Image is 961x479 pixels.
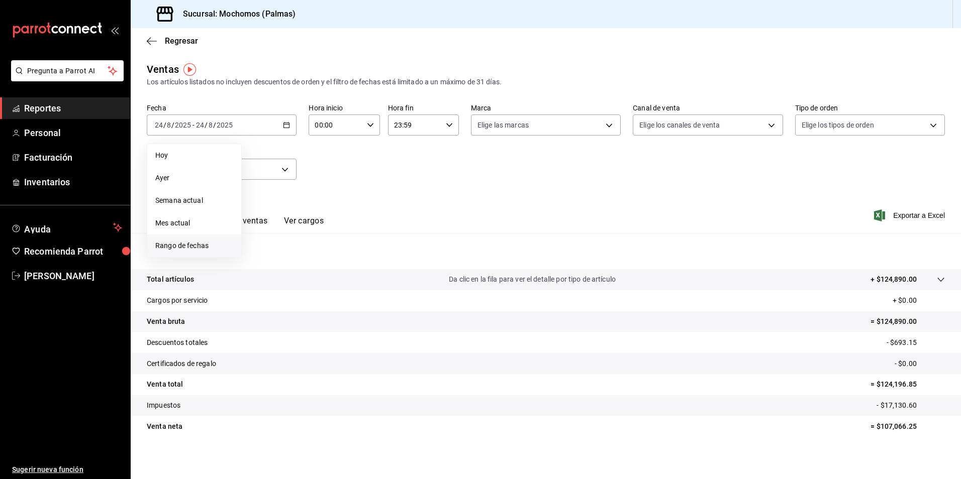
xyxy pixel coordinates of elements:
p: Certificados de regalo [147,358,216,369]
div: Ventas [147,62,179,77]
span: / [163,121,166,129]
p: Impuestos [147,400,180,411]
p: Venta bruta [147,316,185,327]
label: Marca [471,104,621,111]
label: Fecha [147,104,297,111]
h3: Sucursal: Mochomos (Palmas) [175,8,296,20]
span: Regresar [165,36,198,46]
span: Elige los tipos de orden [802,120,874,130]
span: Semana actual [155,195,233,206]
span: Hoy [155,150,233,161]
label: Canal de venta [633,104,783,111]
span: / [213,121,216,129]
a: Pregunta a Parrot AI [7,73,124,83]
button: Exportar a Excel [876,209,945,221]
p: Cargos por servicio [147,295,208,306]
span: Ayuda [24,221,109,233]
p: = $107,066.25 [871,421,945,432]
p: - $0.00 [895,358,945,369]
p: - $693.15 [887,337,945,348]
span: [PERSON_NAME] [24,269,122,283]
p: Descuentos totales [147,337,208,348]
input: -- [208,121,213,129]
img: Tooltip marker [183,63,196,76]
input: -- [154,121,163,129]
span: Personal [24,126,122,140]
p: - $17,130.60 [877,400,945,411]
span: Sugerir nueva función [12,464,122,475]
div: Los artículos listados no incluyen descuentos de orden y el filtro de fechas está limitado a un m... [147,77,945,87]
input: ---- [174,121,191,129]
label: Hora fin [388,104,459,111]
p: Venta neta [147,421,182,432]
p: Resumen [147,245,945,257]
p: = $124,196.85 [871,379,945,390]
span: Facturación [24,151,122,164]
p: Da clic en la fila para ver el detalle por tipo de artículo [449,274,616,285]
span: Mes actual [155,218,233,228]
span: Inventarios [24,175,122,189]
span: Elige las marcas [477,120,529,130]
span: Recomienda Parrot [24,245,122,258]
input: -- [196,121,205,129]
span: / [171,121,174,129]
span: Rango de fechas [155,241,233,251]
button: open_drawer_menu [111,26,119,34]
label: Hora inicio [309,104,379,111]
span: Pregunta a Parrot AI [27,66,108,76]
span: Elige los canales de venta [639,120,720,130]
label: Tipo de orden [795,104,945,111]
span: - [193,121,195,129]
p: Total artículos [147,274,194,285]
input: -- [166,121,171,129]
span: Ayer [155,173,233,183]
span: Reportes [24,101,122,115]
button: Pregunta a Parrot AI [11,60,124,81]
p: + $124,890.00 [871,274,917,285]
button: Ver ventas [228,216,268,233]
input: ---- [216,121,233,129]
button: Ver cargos [284,216,324,233]
button: Regresar [147,36,198,46]
p: + $0.00 [893,295,945,306]
span: / [205,121,208,129]
p: = $124,890.00 [871,316,945,327]
p: Venta total [147,379,183,390]
div: navigation tabs [163,216,324,233]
